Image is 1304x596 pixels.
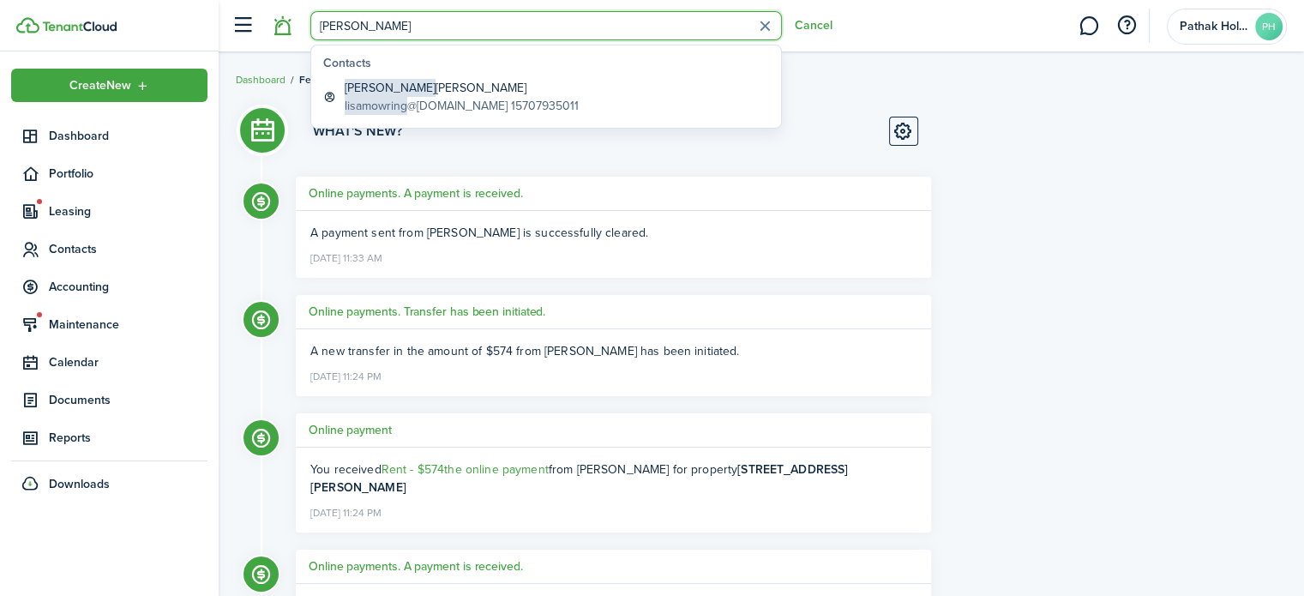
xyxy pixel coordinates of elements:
[49,429,207,447] span: Reports
[226,9,259,42] button: Open sidebar
[49,316,207,334] span: Maintenance
[49,278,207,296] span: Accounting
[1073,4,1105,48] a: Messaging
[11,69,207,102] button: Open menu
[382,461,445,479] span: Rent - $574
[309,184,523,202] h5: Online payments. A payment is received.
[49,475,110,493] span: Downloads
[310,461,848,497] b: [STREET_ADDRESS][PERSON_NAME]
[310,342,740,360] span: A new transfer in the amount of $574 from [PERSON_NAME] has been initiated.
[11,421,207,455] a: Reports
[236,72,285,87] a: Dashboard
[310,11,782,40] input: Search for anything...
[69,80,131,92] span: Create New
[313,121,402,141] h3: What's new?
[752,13,778,39] button: Clear search
[49,127,207,145] span: Dashboard
[310,224,648,242] span: A payment sent from [PERSON_NAME] is successfully cleared.
[345,79,436,97] span: [PERSON_NAME]
[49,353,207,371] span: Calendar
[11,119,207,153] a: Dashboard
[795,19,832,33] button: Cancel
[310,461,848,497] ng-component: You received from [PERSON_NAME] for property
[309,421,392,439] h5: Online payment
[345,97,407,115] span: lisamowring
[382,461,549,479] a: Rent - $574the online payment
[49,165,207,183] span: Portfolio
[316,75,776,119] a: [PERSON_NAME][PERSON_NAME]lisamowring@[DOMAIN_NAME] 15707935011
[1180,21,1248,33] span: Pathak Holding LLC
[42,21,117,32] img: TenantCloud
[310,364,382,386] time: [DATE] 11:24 PM
[299,72,323,87] span: Feed
[1112,11,1141,40] button: Open resource center
[309,557,523,575] h5: Online payments. A payment is received.
[345,97,579,115] global-search-item-description: @[DOMAIN_NAME] 15707935011
[49,202,207,220] span: Leasing
[310,245,382,268] time: [DATE] 11:33 AM
[310,500,382,522] time: [DATE] 11:24 PM
[309,303,545,321] h5: Online payments. Transfer has been initiated.
[345,79,579,97] global-search-item-title: [PERSON_NAME]
[49,240,207,258] span: Contacts
[16,17,39,33] img: TenantCloud
[323,54,776,72] global-search-list-title: Contacts
[49,391,207,409] span: Documents
[1255,13,1283,40] avatar-text: PH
